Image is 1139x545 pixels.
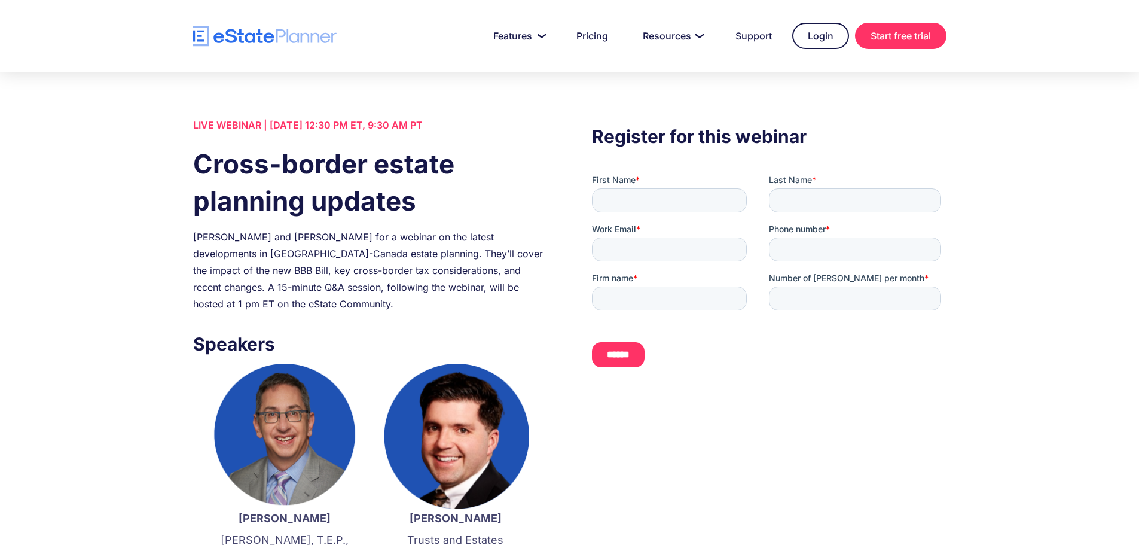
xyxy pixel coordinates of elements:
[792,23,849,49] a: Login
[193,229,547,312] div: [PERSON_NAME] and [PERSON_NAME] for a webinar on the latest developments in [GEOGRAPHIC_DATA]-Can...
[592,174,946,377] iframe: Form 0
[410,512,502,525] strong: [PERSON_NAME]
[193,145,547,220] h1: Cross-border estate planning updates
[193,26,337,47] a: home
[562,24,622,48] a: Pricing
[193,117,547,133] div: LIVE WEBINAR | [DATE] 12:30 PM ET, 9:30 AM PT
[479,24,556,48] a: Features
[855,23,946,49] a: Start free trial
[193,330,547,358] h3: Speakers
[592,123,946,150] h3: Register for this webinar
[721,24,786,48] a: Support
[628,24,715,48] a: Resources
[239,512,331,525] strong: [PERSON_NAME]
